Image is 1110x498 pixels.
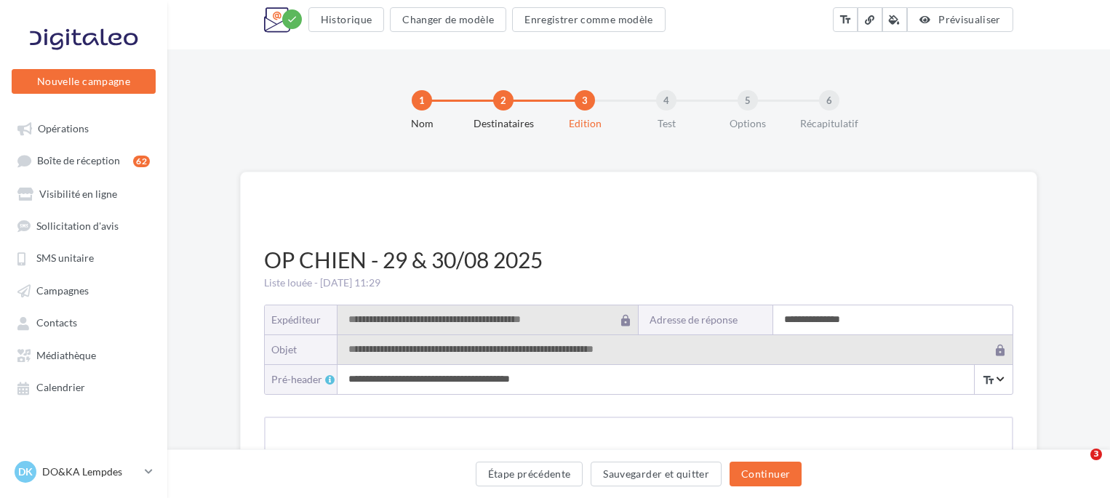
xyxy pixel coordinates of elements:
div: Liste louée - [DATE] 11:29 [264,276,1013,290]
a: DK DO&KA Lempdes [12,458,156,486]
span: Calendrier [36,382,85,394]
a: SMS unitaire [9,244,159,270]
i: text_fields [982,373,995,387]
button: Continuer [730,462,802,486]
div: 4 [656,90,676,111]
a: Calendrier [9,374,159,400]
a: Opérations [9,115,159,141]
span: lock [988,335,1013,360]
div: Expéditeur [271,313,326,327]
a: Médiathèque [9,342,159,368]
div: 62 [133,156,150,167]
span: Contacts [36,317,77,329]
div: 5 [738,90,758,111]
a: Contacts [9,309,159,335]
div: 1 [412,90,432,111]
span: Select box activate [974,365,1012,394]
span: SMS unitaire [36,252,94,265]
button: Nouvelle campagne [12,69,156,94]
div: objet [271,342,326,357]
div: Destinataires [457,116,550,131]
div: 3 [575,90,595,111]
div: Options [701,116,794,131]
label: Adresse de réponse [639,305,773,334]
iframe: Intercom live chat [1061,449,1095,483]
span: DK [18,465,33,479]
span: 3 [1090,449,1102,460]
div: Edition [538,116,631,131]
button: Étape précédente [476,462,583,486]
span: lock [613,305,638,330]
span: Campagnes [36,284,89,297]
div: Pré-header [271,372,338,387]
span: Boîte de réception [37,155,120,167]
span: Opérations [38,122,89,134]
div: OP CHIEN - 29 & 30/08 2025 [264,244,1013,276]
span: Sollicitation d'avis [36,220,119,232]
div: Récapitulatif [783,116,876,131]
a: Visibilité en ligne [9,180,159,206]
div: Nom [375,116,468,131]
a: Sollicitation d'avis [9,212,159,238]
a: Campagnes [9,277,159,303]
span: Médiathèque [36,349,96,361]
p: DO&KA Lempdes [42,465,139,479]
div: 6 [819,90,839,111]
div: 2 [493,90,514,111]
button: Sauvegarder et quitter [591,462,722,486]
span: Visibilité en ligne [39,188,117,200]
div: Test [620,116,713,131]
a: Boîte de réception62 [9,147,159,174]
